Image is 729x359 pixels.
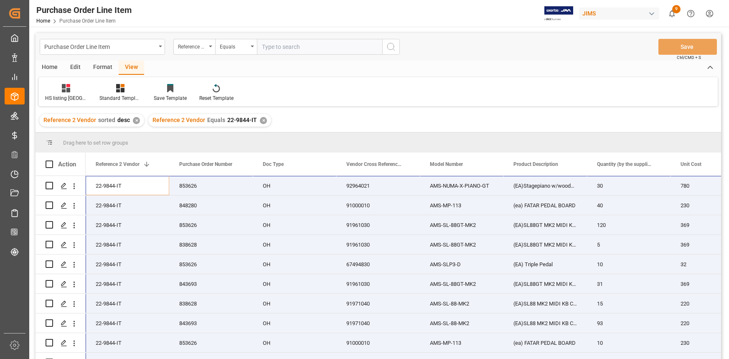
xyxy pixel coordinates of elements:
span: Equals [207,117,225,123]
div: Action [58,160,76,168]
div: (EA)SL88GT MK2 MIDI KB Cntrllr [503,274,587,293]
div: 10 [587,333,671,352]
button: open menu [173,39,215,55]
div: (EA)Stagepiano w/wooden hammer [503,176,587,195]
button: Save [658,39,717,55]
div: 91971040 [336,313,420,333]
span: Quantity (by the supplier) [597,161,653,167]
div: AMS-SL-88-MK2 [420,294,503,313]
div: 838628 [169,294,253,313]
div: OH [253,333,336,352]
div: 22-9844-IT [86,333,169,352]
div: Press SPACE to select this row. [36,215,86,235]
div: OH [253,176,336,195]
div: AMS-SL-88GT-MK2 [420,235,503,254]
div: Press SPACE to select this row. [36,294,86,313]
span: sorted [98,117,115,123]
span: Vendor Cross Reference Item Number [346,161,402,167]
div: AMS-SL-88GT-MK2 [420,274,503,293]
div: OH [253,274,336,293]
div: Reference 2 Vendor [178,41,206,51]
span: desc [117,117,130,123]
div: (EA)SL88GT MK2 MIDI KB Cntrllr [503,235,587,254]
div: Edit [64,61,87,75]
div: Format [87,61,119,75]
div: 67494830 [336,255,420,274]
div: Press SPACE to select this row. [36,235,86,255]
div: (EA)SL88 MK2 MIDI KB Controllr [503,313,587,333]
div: 10 [587,255,671,274]
div: ✕ [133,117,140,124]
div: Press SPACE to select this row. [36,274,86,294]
span: Reference 2 Vendor [43,117,96,123]
div: 853626 [169,215,253,234]
div: Press SPACE to select this row. [36,255,86,274]
div: (EA)SL88GT MK2 MIDI KB Cntrllr [503,215,587,234]
div: AMS-MP-113 [420,196,503,215]
div: 30 [587,176,671,195]
div: Press SPACE to select this row. [36,176,86,196]
div: 848280 [169,196,253,215]
button: show 9 new notifications [663,4,681,23]
div: 22-9844-IT [86,196,169,215]
div: 853626 [169,333,253,352]
button: open menu [40,39,165,55]
span: 22-9844-IT [227,117,257,123]
div: 91000010 [336,196,420,215]
button: search button [382,39,400,55]
div: 22-9844-IT [86,294,169,313]
div: OH [253,255,336,274]
span: Drag here to set row groups [63,140,128,146]
div: OH [253,196,336,215]
div: 853626 [169,176,253,195]
div: (ea) FATAR PEDAL BOARD [503,196,587,215]
div: 843693 [169,274,253,293]
button: JIMS [579,5,663,21]
div: 853626 [169,255,253,274]
div: 22-9844-IT [86,235,169,254]
span: Reference 2 Vendor [96,161,140,167]
div: (ea) FATAR PEDAL BOARD [503,333,587,352]
div: 31 [587,274,671,293]
span: Unit Cost [681,161,701,167]
button: Help Center [681,4,700,23]
div: ✕ [260,117,267,124]
div: Press SPACE to select this row. [36,313,86,333]
div: OH [253,215,336,234]
div: AMS-SL-88-MK2 [420,313,503,333]
a: Home [36,18,50,24]
div: (EA)SL88 MK2 MIDI KB Controllr [503,294,587,313]
div: AMS-SL-88GT-MK2 [420,215,503,234]
div: OH [253,294,336,313]
div: 91971040 [336,294,420,313]
div: 22-9844-IT [86,313,169,333]
div: 91961030 [336,215,420,234]
div: Press SPACE to select this row. [36,333,86,353]
img: Exertis%20JAM%20-%20Email%20Logo.jpg_1722504956.jpg [544,6,573,21]
div: 22-9844-IT [86,215,169,234]
div: Reset Template [199,94,234,102]
div: 22-9844-IT [86,255,169,274]
span: Doc Type [263,161,284,167]
span: Reference 2 Vendor [152,117,205,123]
div: 92964021 [336,176,420,195]
div: AMS-MP-113 [420,333,503,352]
div: Standard Templates [99,94,141,102]
div: Purchase Order Line Item [36,4,132,16]
div: 91961030 [336,235,420,254]
div: Save Template [154,94,187,102]
div: AMS-SLP3-D [420,255,503,274]
input: Type to search [257,39,382,55]
div: 838628 [169,235,253,254]
div: 22-9844-IT [86,274,169,293]
div: 40 [587,196,671,215]
button: open menu [215,39,257,55]
div: Purchase Order Line Item [44,41,156,51]
div: Home [36,61,64,75]
div: 843693 [169,313,253,333]
div: 15 [587,294,671,313]
div: 120 [587,215,671,234]
div: HS listing [GEOGRAPHIC_DATA] [45,94,87,102]
div: 5 [587,235,671,254]
div: OH [253,235,336,254]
